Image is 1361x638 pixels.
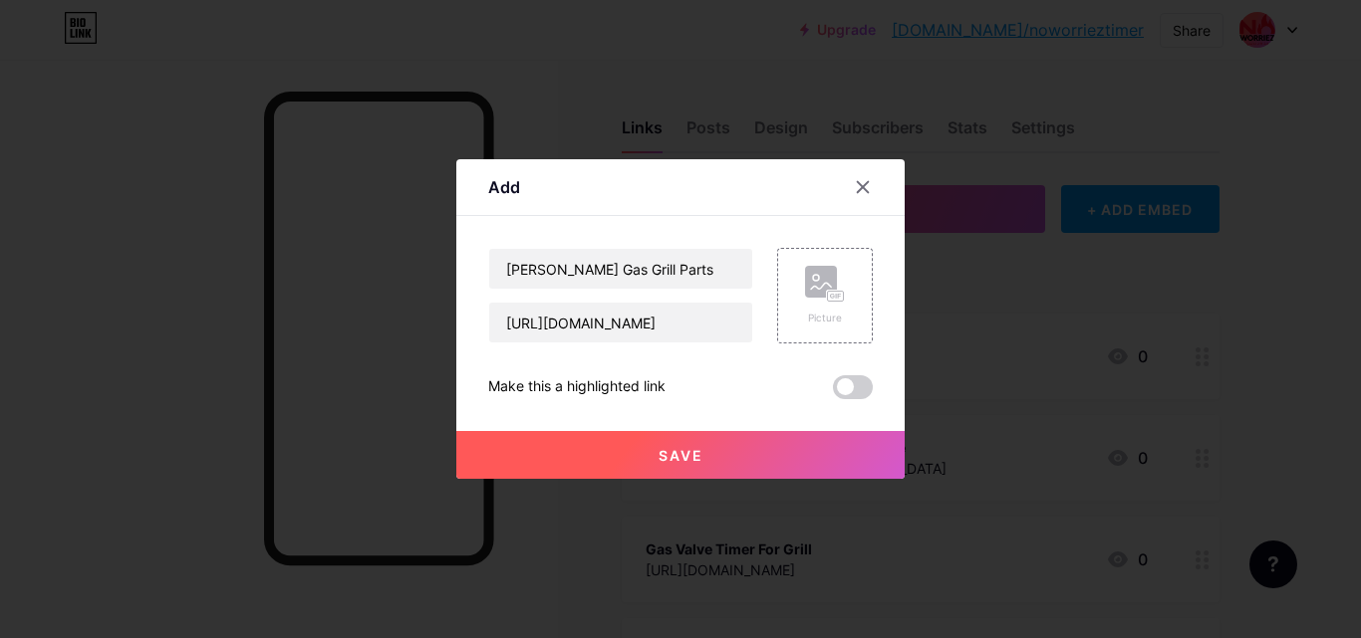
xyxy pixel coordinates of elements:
button: Save [456,431,905,479]
input: Title [489,249,752,289]
div: Make this a highlighted link [488,375,666,399]
div: Picture [805,311,845,325]
input: URL [489,303,752,342]
div: Add [488,175,520,199]
span: Save [659,447,703,464]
